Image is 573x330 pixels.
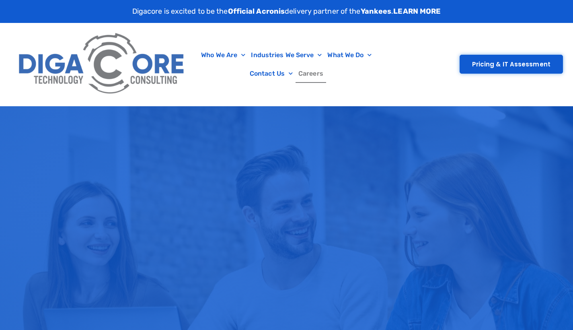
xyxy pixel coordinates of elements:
[194,46,378,83] nav: Menu
[14,27,190,102] img: Digacore Logo
[248,46,324,64] a: Industries We Serve
[324,46,374,64] a: What We Do
[472,61,550,67] span: Pricing & IT Assessment
[198,46,248,64] a: Who We Are
[247,64,296,83] a: Contact Us
[460,55,563,74] a: Pricing & IT Assessment
[228,7,285,16] strong: Official Acronis
[296,64,326,83] a: Careers
[393,7,441,16] a: LEARN MORE
[132,6,441,17] p: Digacore is excited to be the delivery partner of the .
[361,7,392,16] strong: Yankees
